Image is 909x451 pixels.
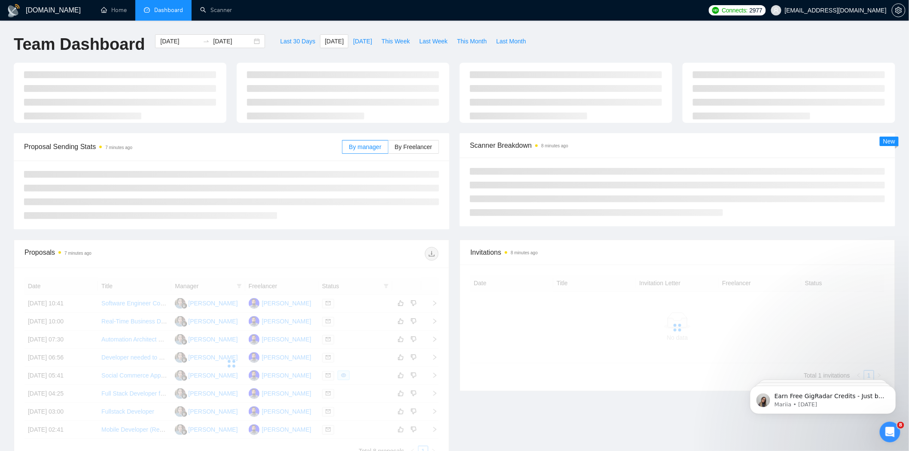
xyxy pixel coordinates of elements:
[64,251,92,256] time: 7 minutes ago
[419,37,448,46] span: Last Week
[160,37,199,46] input: Start date
[349,143,381,150] span: By manager
[470,140,885,151] span: Scanner Breakdown
[892,7,906,14] a: setting
[325,37,344,46] span: [DATE]
[883,138,895,145] span: New
[377,34,415,48] button: This Week
[280,37,315,46] span: Last 30 Days
[381,37,410,46] span: This Week
[712,7,719,14] img: upwork-logo.png
[203,38,210,45] span: to
[773,7,779,13] span: user
[470,247,885,258] span: Invitations
[511,250,538,255] time: 8 minutes ago
[144,7,150,13] span: dashboard
[203,38,210,45] span: swap-right
[737,368,909,428] iframe: Intercom notifications message
[722,6,747,15] span: Connects:
[348,34,377,48] button: [DATE]
[105,145,132,150] time: 7 minutes ago
[24,141,342,152] span: Proposal Sending Stats
[353,37,372,46] span: [DATE]
[24,247,232,261] div: Proposals
[897,422,904,429] span: 8
[496,37,526,46] span: Last Month
[14,34,145,55] h1: Team Dashboard
[415,34,452,48] button: Last Week
[491,34,531,48] button: Last Month
[457,37,487,46] span: This Month
[200,6,232,14] a: searchScanner
[213,37,252,46] input: End date
[154,6,183,14] span: Dashboard
[750,6,763,15] span: 2977
[395,143,432,150] span: By Freelancer
[892,7,905,14] span: setting
[880,422,900,442] iframe: Intercom live chat
[7,4,21,18] img: logo
[892,3,906,17] button: setting
[320,34,348,48] button: [DATE]
[101,6,127,14] a: homeHome
[452,34,491,48] button: This Month
[541,143,568,148] time: 8 minutes ago
[275,34,320,48] button: Last 30 Days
